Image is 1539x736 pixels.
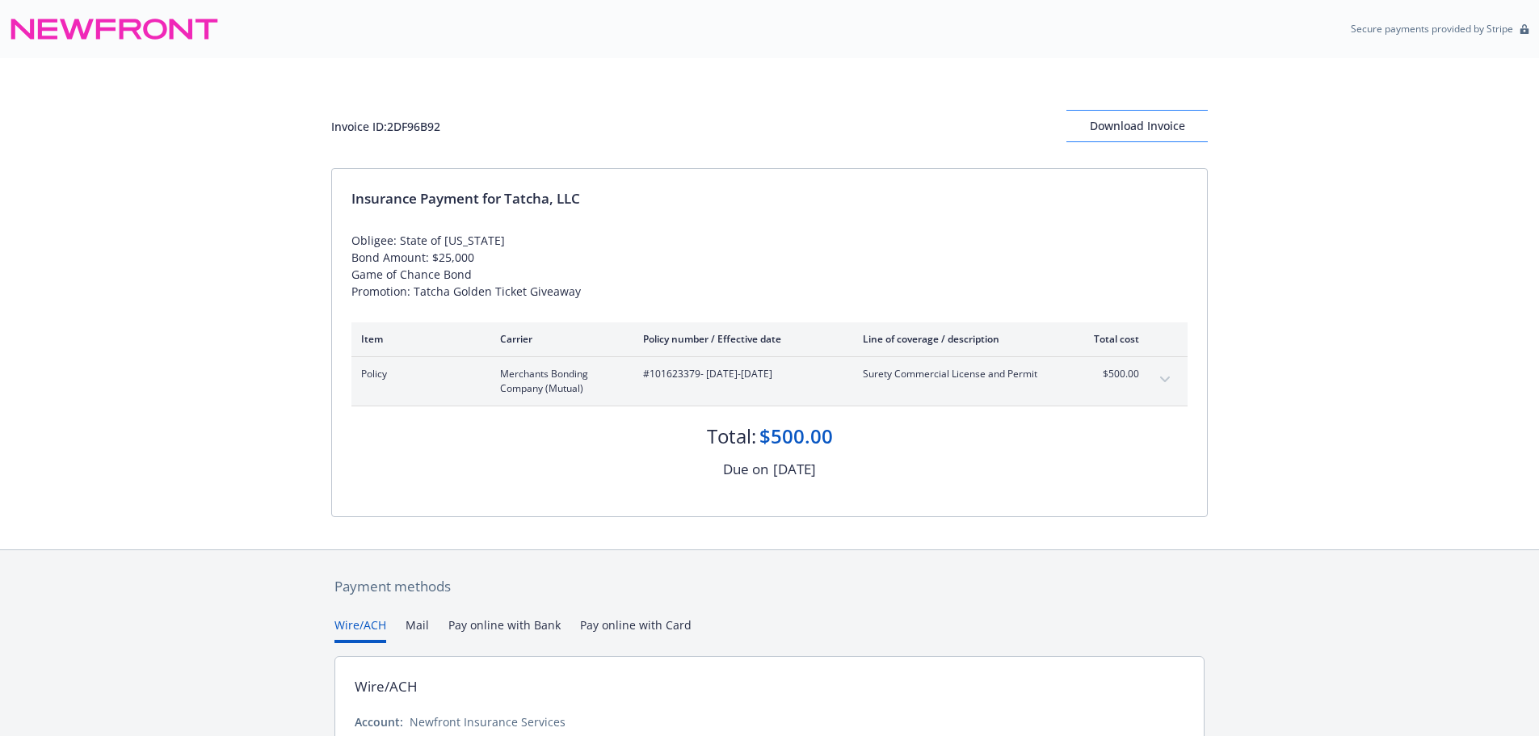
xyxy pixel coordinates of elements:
span: Merchants Bonding Company (Mutual) [500,367,617,396]
div: Policy number / Effective date [643,332,837,346]
button: Pay online with Card [580,616,692,643]
span: #101623379 - [DATE]-[DATE] [643,367,837,381]
span: Policy [361,367,474,381]
div: $500.00 [759,423,833,450]
div: Total cost [1079,332,1139,346]
div: Newfront Insurance Services [410,713,566,730]
div: Insurance Payment for Tatcha, LLC [351,188,1188,209]
div: Line of coverage / description [863,332,1053,346]
button: Pay online with Bank [448,616,561,643]
div: Item [361,332,474,346]
div: Download Invoice [1066,111,1208,141]
div: Account: [355,713,403,730]
button: Wire/ACH [334,616,386,643]
span: $500.00 [1079,367,1139,381]
div: [DATE] [773,459,816,480]
div: PolicyMerchants Bonding Company (Mutual)#101623379- [DATE]-[DATE]Surety Commercial License and Pe... [351,357,1188,406]
div: Invoice ID: 2DF96B92 [331,118,440,135]
span: Surety Commercial License and Permit [863,367,1053,381]
div: Obligee: State of [US_STATE] Bond Amount: $25,000 Game of Chance Bond Promotion: Tatcha Golden Ti... [351,232,1188,300]
p: Secure payments provided by Stripe [1351,22,1513,36]
div: Total: [707,423,756,450]
div: Due on [723,459,768,480]
button: Download Invoice [1066,110,1208,142]
div: Carrier [500,332,617,346]
div: Payment methods [334,576,1205,597]
button: Mail [406,616,429,643]
div: Wire/ACH [355,676,418,697]
button: expand content [1152,367,1178,393]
